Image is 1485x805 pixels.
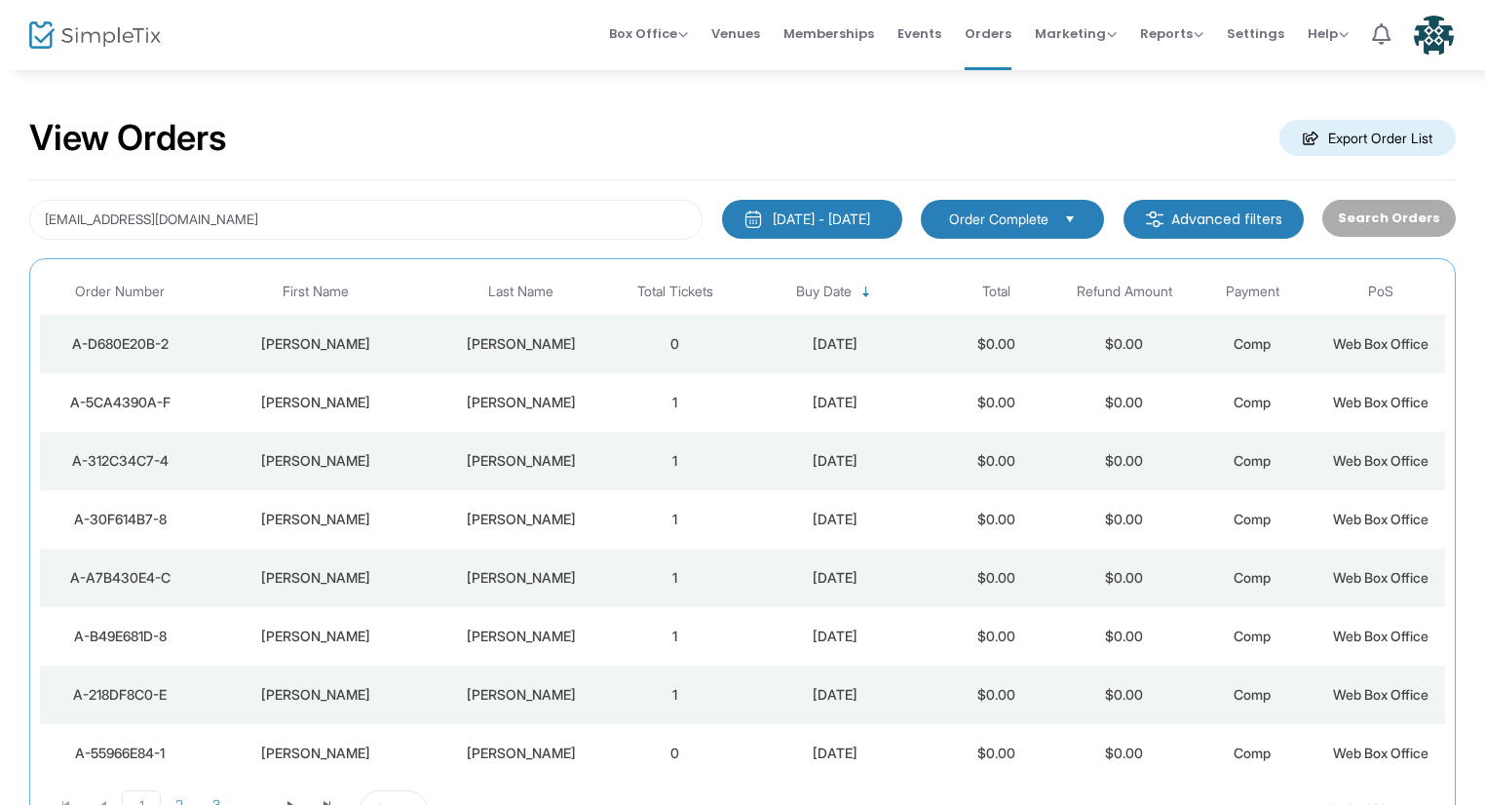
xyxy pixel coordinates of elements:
img: monthly [743,210,763,229]
td: $0.00 [932,724,1060,783]
div: Reddix [437,685,606,705]
td: 0 [611,315,740,373]
span: Web Box Office [1333,335,1428,352]
span: First Name [283,284,349,300]
span: Box Office [609,24,688,43]
div: A-55966E84-1 [45,744,196,763]
div: A-B49E681D-8 [45,627,196,646]
td: 1 [611,666,740,724]
span: Comp [1234,335,1271,352]
td: $0.00 [1060,607,1189,666]
span: Comp [1234,686,1271,703]
div: A-312C34C7-4 [45,451,196,471]
div: Data table [40,269,1445,783]
div: 8/30/2025 [744,568,928,588]
td: $0.00 [932,607,1060,666]
div: Reddix [437,627,606,646]
div: Sean [206,627,427,646]
span: Web Box Office [1333,686,1428,703]
span: Comp [1234,394,1271,410]
td: $0.00 [1060,490,1189,549]
img: filter [1145,210,1164,229]
button: Select [1056,209,1084,230]
td: 1 [611,432,740,490]
span: Buy Date [796,284,852,300]
div: A-5CA4390A-F [45,393,196,412]
span: PoS [1368,284,1393,300]
span: Memberships [783,9,874,58]
td: $0.00 [932,315,1060,373]
div: Sean [206,451,427,471]
span: Help [1308,24,1349,43]
m-button: Export Order List [1279,120,1456,156]
span: Events [897,9,941,58]
span: Order Number [75,284,165,300]
div: A-218DF8C0-E [45,685,196,705]
div: 9/17/2025 [744,393,928,412]
h2: View Orders [29,117,227,160]
div: 8/26/2025 [744,627,928,646]
td: 1 [611,607,740,666]
div: Reddix [437,334,606,354]
td: $0.00 [932,432,1060,490]
span: Payment [1226,284,1279,300]
th: Total [932,269,1060,315]
span: Order Complete [949,210,1048,229]
span: Web Box Office [1333,452,1428,469]
span: Comp [1234,745,1271,761]
div: A-A7B430E4-C [45,568,196,588]
div: 9/3/2025 [744,510,928,529]
span: Web Box Office [1333,569,1428,586]
span: Web Box Office [1333,394,1428,410]
span: Comp [1234,452,1271,469]
div: Sean [206,685,427,705]
div: A-D680E20B-2 [45,334,196,354]
td: $0.00 [1060,549,1189,607]
span: Settings [1227,9,1284,58]
div: 9/17/2025 [744,334,928,354]
span: Comp [1234,628,1271,644]
td: 1 [611,373,740,432]
div: Sean [206,334,427,354]
td: $0.00 [1060,724,1189,783]
span: Orders [965,9,1011,58]
div: A-30F614B7-8 [45,510,196,529]
th: Total Tickets [611,269,740,315]
m-button: Advanced filters [1123,200,1304,239]
div: Reddix [437,393,606,412]
div: Reddix [437,510,606,529]
span: Comp [1234,569,1271,586]
td: $0.00 [1060,432,1189,490]
span: Reports [1140,24,1203,43]
div: 9/9/2025 [744,451,928,471]
div: 8/7/2025 [744,685,928,705]
div: Sean [206,393,427,412]
input: Search by name, email, phone, order number, ip address, or last 4 digits of card [29,200,703,240]
div: Sean [206,744,427,763]
td: $0.00 [932,666,1060,724]
td: $0.00 [1060,373,1189,432]
span: Venues [711,9,760,58]
span: Web Box Office [1333,511,1428,527]
div: Sean [206,568,427,588]
div: Reddix [437,451,606,471]
td: 0 [611,724,740,783]
div: 8/4/2025 [744,744,928,763]
td: $0.00 [1060,666,1189,724]
span: Comp [1234,511,1271,527]
button: [DATE] - [DATE] [722,200,902,239]
td: 1 [611,549,740,607]
span: Last Name [488,284,553,300]
span: Web Box Office [1333,628,1428,644]
div: Reddix [437,568,606,588]
td: $0.00 [1060,315,1189,373]
td: $0.00 [932,549,1060,607]
th: Refund Amount [1060,269,1189,315]
span: Web Box Office [1333,745,1428,761]
div: [DATE] - [DATE] [773,210,870,229]
td: $0.00 [932,490,1060,549]
td: 1 [611,490,740,549]
span: Marketing [1035,24,1117,43]
span: Sortable [858,285,874,300]
td: $0.00 [932,373,1060,432]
